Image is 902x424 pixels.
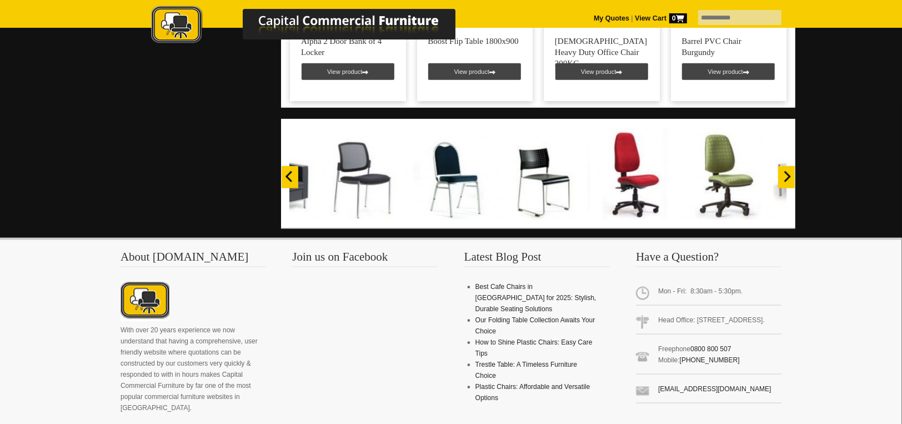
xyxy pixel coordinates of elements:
[407,128,498,220] img: 06
[292,251,438,267] h3: Join us on Facebook
[475,338,593,357] a: How to Shine Plastic Chairs: Easy Care Tips
[475,383,590,402] a: Plastic Chairs: Affordable and Versatile Options
[121,251,266,267] h3: About [DOMAIN_NAME]
[121,6,509,46] img: Capital Commercial Furniture Logo
[690,345,731,353] a: 0800 800 507
[282,166,298,188] button: Previous
[292,281,437,403] iframe: fb:page Facebook Social Plugin
[636,310,781,335] span: Head Office: [STREET_ADDRESS].
[658,385,771,393] a: [EMAIL_ADDRESS][DOMAIN_NAME]
[636,251,781,267] h3: Have a Question?
[635,14,687,22] strong: View Cart
[121,281,169,321] img: About CCFNZ Logo
[475,316,595,335] a: Our Folding Table Collection Awaits Your Choice
[594,14,629,22] a: My Quotes
[464,251,610,267] h3: Latest Blog Post
[778,166,795,188] button: Next
[498,128,590,220] img: 05
[475,361,577,380] a: Trestle Table: A Timeless Furniture Choice
[636,339,781,375] span: Freephone Mobile:
[590,128,681,220] img: 04
[669,13,687,23] span: 0
[633,14,687,22] a: View Cart0
[680,356,740,364] a: [PHONE_NUMBER]
[121,325,266,413] p: With over 20 years experience we now understand that having a comprehensive, user friendly websit...
[681,128,773,220] img: 03
[315,128,407,220] img: 07
[121,6,509,49] a: Capital Commercial Furniture Logo
[475,283,597,313] a: Best Cafe Chairs in [GEOGRAPHIC_DATA] for 2025: Stylish, Durable Seating Solutions
[636,281,781,306] span: Mon - Fri: 8:30am - 5:30pm.
[773,128,865,220] img: 02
